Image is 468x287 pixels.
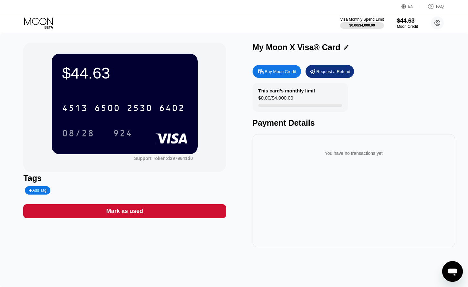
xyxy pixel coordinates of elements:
[29,188,46,193] div: Add Tag
[408,4,414,9] div: EN
[23,174,226,183] div: Tags
[23,204,226,218] div: Mark as used
[127,104,152,114] div: 2530
[253,118,455,128] div: Payment Details
[265,69,296,74] div: Buy Moon Credit
[253,65,301,78] div: Buy Moon Credit
[436,4,444,9] div: FAQ
[258,144,450,162] div: You have no transactions yet
[134,156,193,161] div: Support Token: d2979641d0
[62,129,94,139] div: 08/28
[94,104,120,114] div: 6500
[306,65,354,78] div: Request a Refund
[25,186,50,195] div: Add Tag
[317,69,350,74] div: Request a Refund
[62,64,187,82] div: $44.63
[253,43,340,52] div: My Moon X Visa® Card
[106,207,143,215] div: Mark as used
[340,17,384,22] div: Visa Monthly Spend Limit
[258,95,293,104] div: $0.00 / $4,000.00
[113,129,132,139] div: 924
[349,23,375,27] div: $0.00 / $4,000.00
[57,125,99,141] div: 08/28
[258,88,315,93] div: This card’s monthly limit
[397,17,418,24] div: $44.63
[159,104,185,114] div: 6402
[58,100,189,116] div: 4513650025306402
[340,17,384,29] div: Visa Monthly Spend Limit$0.00/$4,000.00
[421,3,444,10] div: FAQ
[134,156,193,161] div: Support Token:d2979641d0
[397,17,418,29] div: $44.63Moon Credit
[442,261,463,282] iframe: Button to launch messaging window
[108,125,137,141] div: 924
[401,3,421,10] div: EN
[397,24,418,29] div: Moon Credit
[62,104,88,114] div: 4513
